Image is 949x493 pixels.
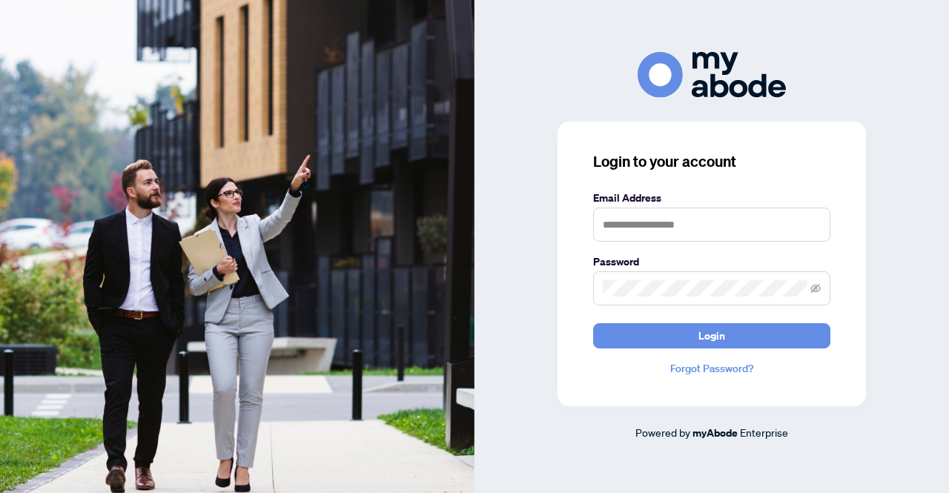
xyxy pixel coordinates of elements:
label: Email Address [593,190,830,206]
span: Powered by [635,426,690,439]
span: Login [698,324,725,348]
img: ma-logo [638,52,786,97]
label: Password [593,254,830,270]
a: Forgot Password? [593,360,830,377]
span: Enterprise [740,426,788,439]
button: Login [593,323,830,348]
a: myAbode [692,425,738,441]
h3: Login to your account [593,151,830,172]
span: eye-invisible [810,283,821,294]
